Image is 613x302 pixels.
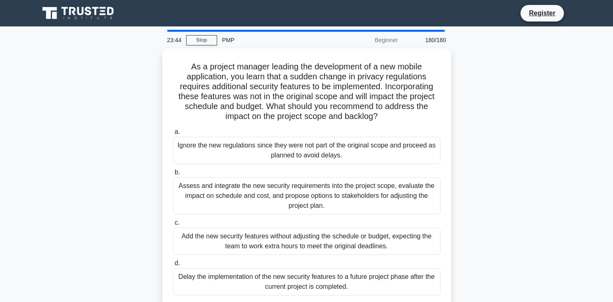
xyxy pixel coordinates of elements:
span: c. [175,219,180,226]
div: Add the new security features without adjusting the schedule or budget, expecting the team to wor... [173,228,440,255]
div: Ignore the new regulations since they were not part of the original scope and proceed as planned ... [173,137,440,164]
div: 180/180 [403,32,451,48]
span: b. [175,169,180,176]
a: Register [524,8,560,18]
div: PMP [217,32,331,48]
a: Stop [186,35,217,45]
div: Beginner [331,32,403,48]
div: Assess and integrate the new security requirements into the project scope, evaluate the impact on... [173,177,440,214]
span: d. [175,259,180,266]
span: a. [175,128,180,135]
div: Delay the implementation of the new security features to a future project phase after the current... [173,268,440,295]
div: 23:44 [162,32,186,48]
h5: As a project manager leading the development of a new mobile application, you learn that a sudden... [172,62,441,122]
